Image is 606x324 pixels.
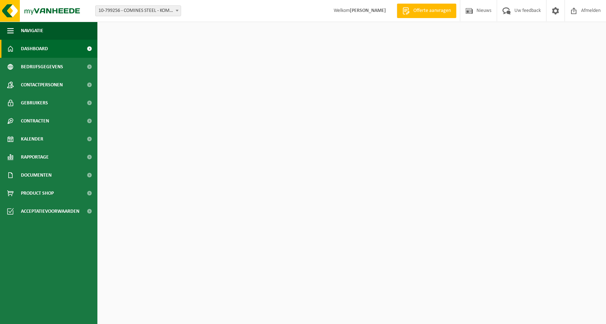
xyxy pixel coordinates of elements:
[21,202,79,220] span: Acceptatievoorwaarden
[96,6,181,16] span: 10-799256 - COMINES STEEL - KOMEN
[21,184,54,202] span: Product Shop
[21,94,48,112] span: Gebruikers
[21,40,48,58] span: Dashboard
[21,58,63,76] span: Bedrijfsgegevens
[95,5,181,16] span: 10-799256 - COMINES STEEL - KOMEN
[21,112,49,130] span: Contracten
[350,8,386,13] strong: [PERSON_NAME]
[21,76,63,94] span: Contactpersonen
[21,22,43,40] span: Navigatie
[21,148,49,166] span: Rapportage
[21,166,52,184] span: Documenten
[21,130,43,148] span: Kalender
[397,4,456,18] a: Offerte aanvragen
[412,7,453,14] span: Offerte aanvragen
